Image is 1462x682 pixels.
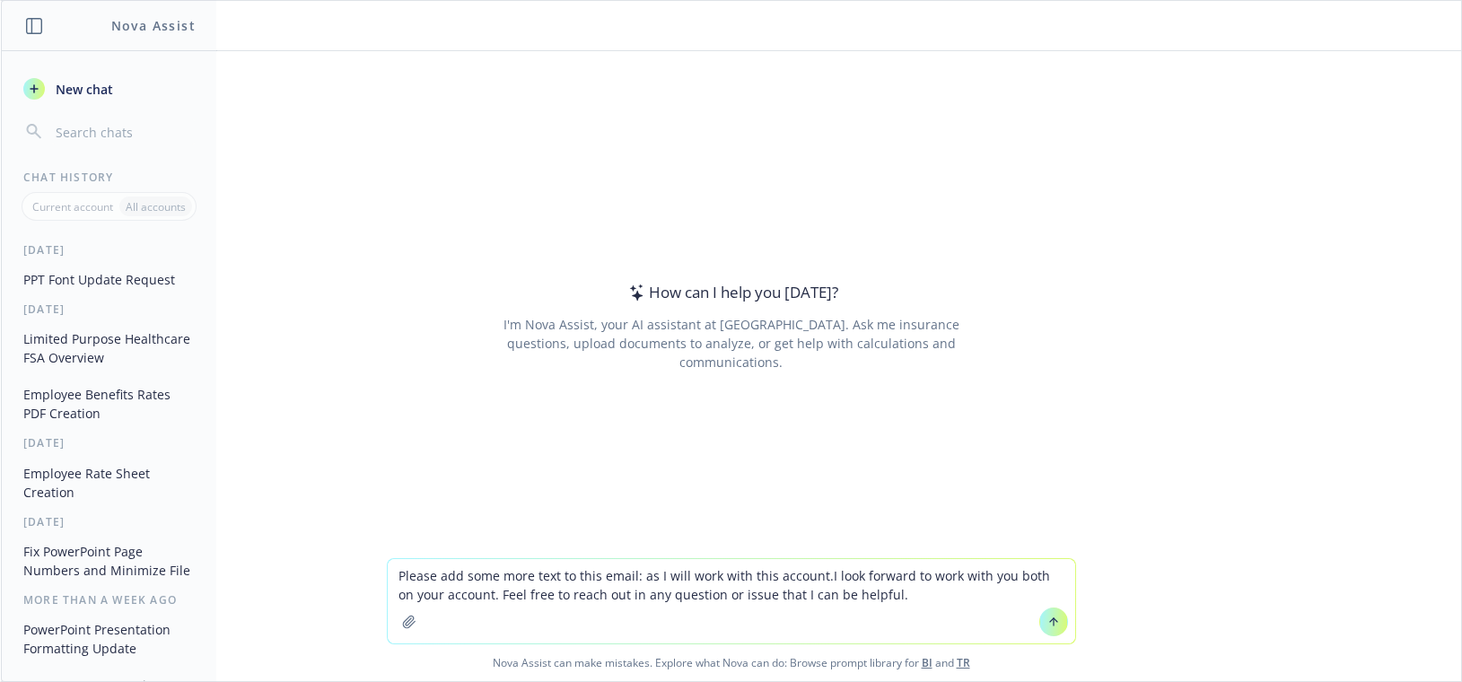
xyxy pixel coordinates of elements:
[2,170,216,185] div: Chat History
[16,324,202,372] button: Limited Purpose Healthcare FSA Overview
[2,514,216,529] div: [DATE]
[16,265,202,294] button: PPT Font Update Request
[32,199,113,214] p: Current account
[478,315,984,372] div: I'm Nova Assist, your AI assistant at [GEOGRAPHIC_DATA]. Ask me insurance questions, upload docum...
[2,592,216,608] div: More than a week ago
[16,73,202,105] button: New chat
[52,80,113,99] span: New chat
[16,459,202,507] button: Employee Rate Sheet Creation
[922,655,932,670] a: BI
[16,380,202,428] button: Employee Benefits Rates PDF Creation
[111,16,196,35] h1: Nova Assist
[624,281,838,304] div: How can I help you [DATE]?
[388,559,1075,643] textarea: Please add some more text to this email: as I will work with this account.I look forward to work ...
[52,119,195,144] input: Search chats
[8,644,1454,681] span: Nova Assist can make mistakes. Explore what Nova can do: Browse prompt library for and
[2,242,216,258] div: [DATE]
[2,302,216,317] div: [DATE]
[126,199,186,214] p: All accounts
[957,655,970,670] a: TR
[16,615,202,663] button: PowerPoint Presentation Formatting Update
[2,435,216,450] div: [DATE]
[16,537,202,585] button: Fix PowerPoint Page Numbers and Minimize File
